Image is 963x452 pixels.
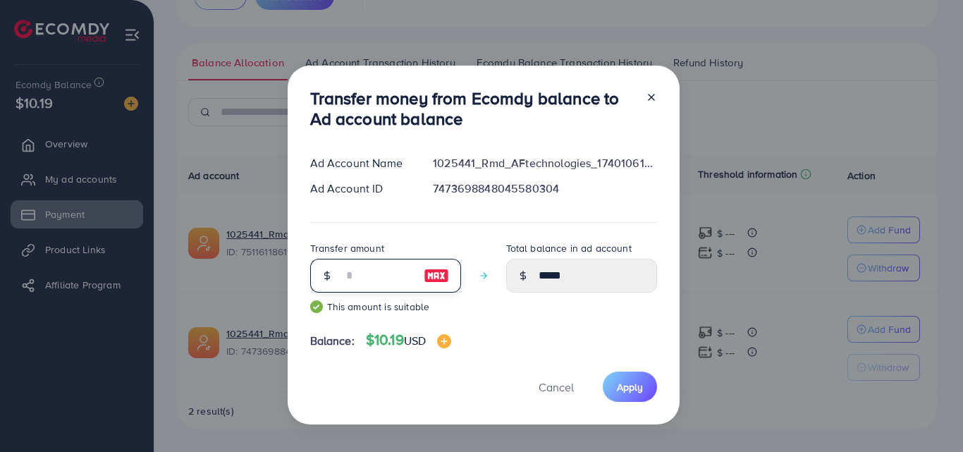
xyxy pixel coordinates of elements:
[422,155,668,171] div: 1025441_Rmd_AFtechnologies_1740106118522
[617,380,643,394] span: Apply
[903,389,952,441] iframe: Chat
[506,241,632,255] label: Total balance in ad account
[521,372,591,402] button: Cancel
[310,300,461,314] small: This amount is suitable
[422,181,668,197] div: 7473698848045580304
[539,379,574,395] span: Cancel
[404,333,426,348] span: USD
[603,372,657,402] button: Apply
[424,267,449,284] img: image
[310,333,355,349] span: Balance:
[310,88,634,129] h3: Transfer money from Ecomdy balance to Ad account balance
[310,241,384,255] label: Transfer amount
[366,331,451,349] h4: $10.19
[310,300,323,313] img: guide
[299,155,422,171] div: Ad Account Name
[299,181,422,197] div: Ad Account ID
[437,334,451,348] img: image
